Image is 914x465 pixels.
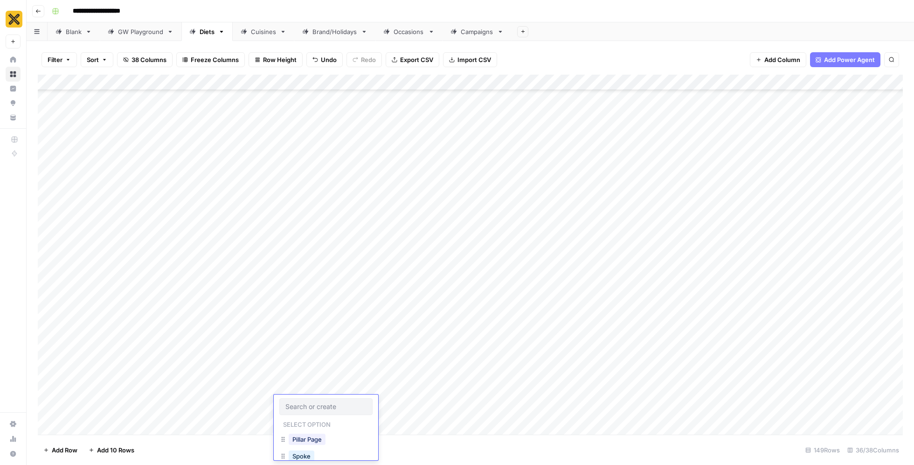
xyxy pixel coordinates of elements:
a: Diets [181,22,233,41]
button: Spoke [289,451,314,462]
a: Home [6,52,21,67]
a: Cuisines [233,22,294,41]
div: Campaigns [461,27,493,36]
div: Blank [66,27,82,36]
a: Insights [6,81,21,96]
a: GW Playground [100,22,181,41]
div: Occasions [394,27,424,36]
a: Campaigns [443,22,512,41]
a: Settings [6,416,21,431]
span: 38 Columns [132,55,166,64]
button: Pillar Page [289,434,325,445]
input: Search or create [285,403,367,411]
button: Add 10 Rows [83,443,140,458]
span: Add Row [52,445,77,455]
div: 149 Rows [802,443,844,458]
a: Your Data [6,110,21,125]
button: Row Height [249,52,303,67]
div: Cuisines [251,27,276,36]
span: Filter [48,55,62,64]
span: Row Height [263,55,297,64]
button: 38 Columns [117,52,173,67]
div: 36/38 Columns [844,443,903,458]
button: Filter [42,52,77,67]
span: Add Column [764,55,800,64]
button: Redo [346,52,382,67]
button: Export CSV [386,52,439,67]
span: Freeze Columns [191,55,239,64]
a: Usage [6,431,21,446]
span: Redo [361,55,376,64]
div: Pillar Page [279,432,373,449]
button: Import CSV [443,52,497,67]
span: Add 10 Rows [97,445,134,455]
span: Import CSV [457,55,491,64]
button: Workspace: CookUnity [6,7,21,31]
button: Add Row [38,443,83,458]
img: CookUnity Logo [6,11,22,28]
div: Brand/Holidays [312,27,357,36]
span: Add Power Agent [824,55,875,64]
button: Help + Support [6,446,21,461]
span: Sort [87,55,99,64]
button: Freeze Columns [176,52,245,67]
div: Diets [200,27,215,36]
button: Add Power Agent [810,52,880,67]
div: GW Playground [118,27,163,36]
span: Undo [321,55,337,64]
span: Export CSV [400,55,433,64]
a: Browse [6,67,21,82]
a: Opportunities [6,96,21,111]
p: Select option [279,418,334,429]
a: Blank [48,22,100,41]
button: Add Column [750,52,806,67]
button: Undo [306,52,343,67]
a: Brand/Holidays [294,22,375,41]
a: Occasions [375,22,443,41]
button: Sort [81,52,113,67]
